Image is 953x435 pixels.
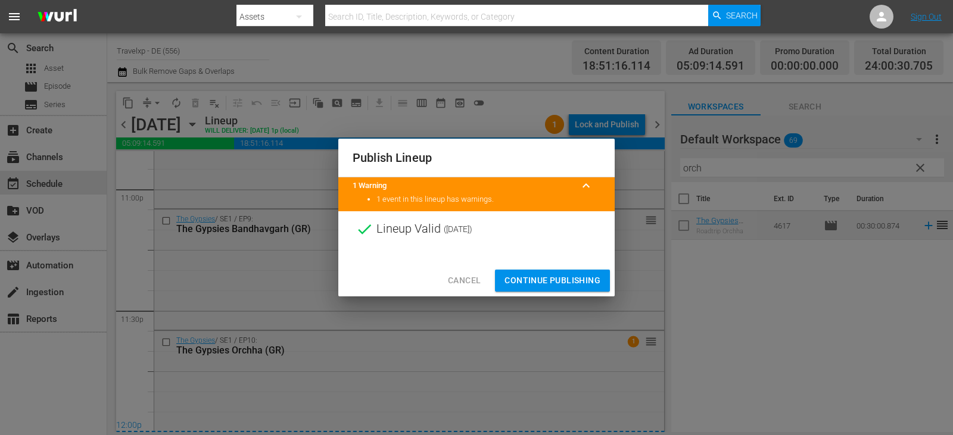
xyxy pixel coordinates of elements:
a: Sign Out [911,12,942,21]
span: menu [7,10,21,24]
span: Cancel [448,273,481,288]
button: keyboard_arrow_up [572,171,600,200]
button: Continue Publishing [495,270,610,292]
img: ans4CAIJ8jUAAAAAAAAAAAAAAAAAAAAAAAAgQb4GAAAAAAAAAAAAAAAAAAAAAAAAJMjXAAAAAAAAAAAAAAAAAAAAAAAAgAT5G... [29,3,86,31]
span: Continue Publishing [504,273,600,288]
li: 1 event in this lineup has warnings. [376,194,600,205]
button: Cancel [438,270,490,292]
span: Search [726,5,758,26]
h2: Publish Lineup [353,148,600,167]
span: keyboard_arrow_up [579,179,593,193]
span: ( [DATE] ) [444,220,472,238]
div: Lineup Valid [338,211,615,247]
title: 1 Warning [353,180,572,192]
